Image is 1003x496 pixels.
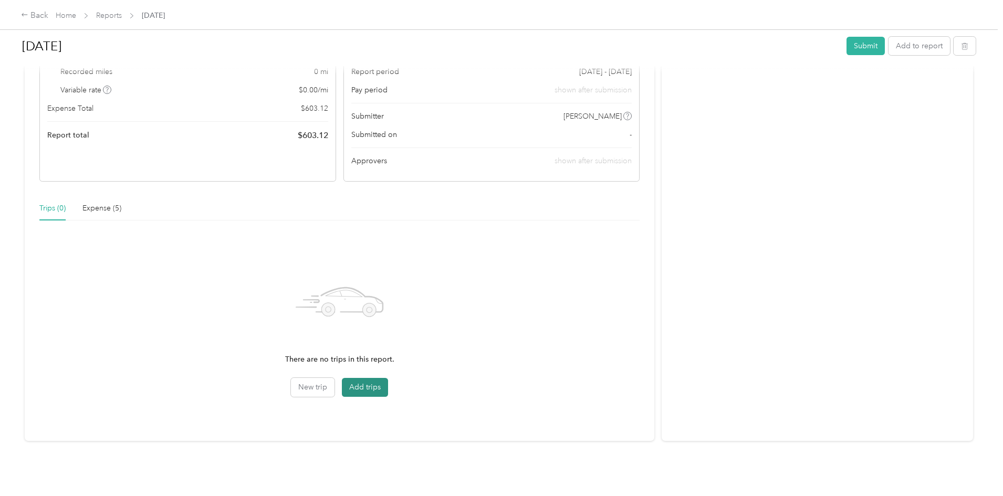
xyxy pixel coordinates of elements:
div: Back [21,9,48,22]
span: Approvers [351,155,387,166]
span: Report total [47,130,89,141]
button: Add trips [342,378,388,397]
span: [PERSON_NAME] [563,111,622,122]
h1: Aug 2025 [22,34,839,59]
span: $ 0.00 / mi [299,85,328,96]
span: $ 603.12 [298,129,328,142]
span: shown after submission [555,156,632,165]
span: - [630,129,632,140]
span: Submitted on [351,129,397,140]
span: Variable rate [60,85,112,96]
span: [DATE] [142,10,165,21]
span: Expense Total [47,103,93,114]
button: Add to report [889,37,950,55]
span: Submitter [351,111,384,122]
a: Home [56,11,76,20]
button: Submit [847,37,885,55]
button: New trip [291,378,335,397]
div: Expense (5) [82,203,121,214]
span: shown after submission [555,85,632,96]
span: Pay period [351,85,388,96]
span: $ 603.12 [301,103,328,114]
p: There are no trips in this report. [285,354,394,365]
div: Trips (0) [39,203,66,214]
iframe: Everlance-gr Chat Button Frame [944,437,1003,496]
a: Reports [96,11,122,20]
